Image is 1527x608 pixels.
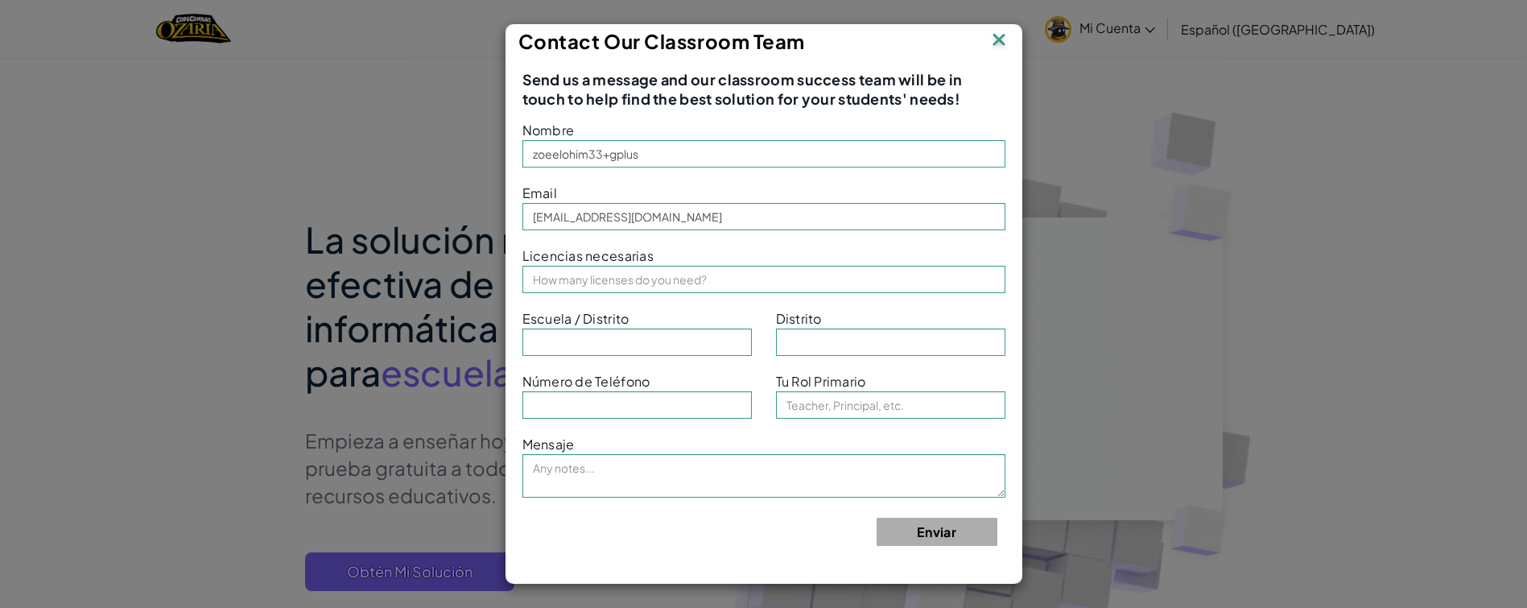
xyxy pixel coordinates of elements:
[776,373,866,390] span: Tu Rol Primario
[776,310,822,327] span: Distrito
[522,122,575,139] span: Nombre
[522,310,629,327] span: Escuela / Distrito
[776,391,1005,419] input: Teacher, Principal, etc.
[877,518,997,546] button: Enviar
[522,184,557,201] span: Email
[522,436,575,453] span: Mensaje
[522,70,1005,109] span: Send us a message and our classroom success team will be in touch to help find the best solution ...
[522,373,650,390] span: Número de Teléfono
[522,247,654,264] span: Licencias necesarias
[522,266,1005,293] input: How many licenses do you need?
